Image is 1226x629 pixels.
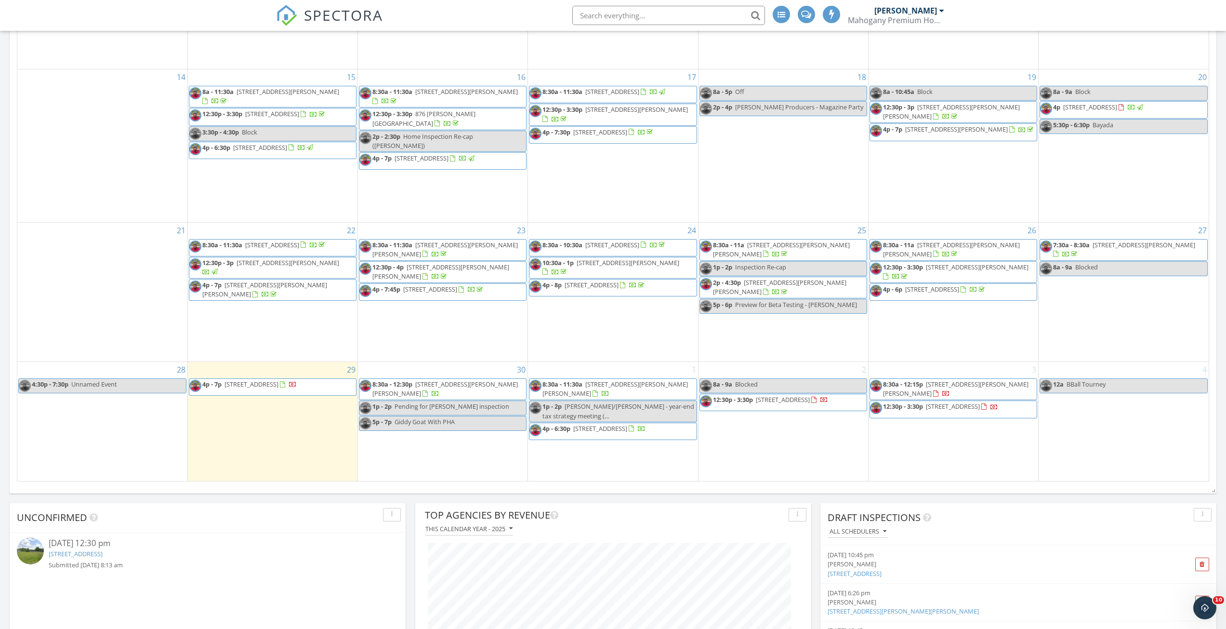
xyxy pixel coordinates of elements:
[32,380,68,388] span: 4:30p - 7:30p
[359,152,527,170] a: 4p - 7p [STREET_ADDRESS]
[529,86,697,103] a: 8:30a - 11:30a [STREET_ADDRESS]
[542,128,655,136] a: 4p - 7:30p [STREET_ADDRESS]
[700,103,712,115] img: 20221122_120445_2.jpg
[713,395,753,404] span: 12:30p - 3:30p
[542,128,570,136] span: 4p - 7:30p
[189,108,356,125] a: 12:30p - 3:30p [STREET_ADDRESS]
[883,402,923,411] span: 12:30p - 3:30p
[828,607,979,616] a: [STREET_ADDRESS][PERSON_NAME][PERSON_NAME]
[713,241,744,249] span: 8:30a - 11a
[698,69,868,222] td: Go to September 18, 2025
[1039,69,1209,222] td: Go to September 20, 2025
[700,263,712,275] img: 20221122_120445_2.jpg
[542,105,688,123] a: 12:30p - 3:30p [STREET_ADDRESS][PERSON_NAME]
[202,380,222,388] span: 4p - 7p
[1039,222,1209,362] td: Go to September 27, 2025
[883,103,1020,120] span: [STREET_ADDRESS][PERSON_NAME][PERSON_NAME]
[529,105,541,117] img: 20221122_120445_2.jpg
[1200,362,1209,377] a: Go to October 4, 2025
[189,109,201,121] img: 20221122_120445_2.jpg
[1093,241,1195,249] span: [STREET_ADDRESS][PERSON_NAME]
[1093,120,1113,129] span: Bayada
[528,222,698,362] td: Go to September 24, 2025
[372,132,400,141] span: 2p - 2:30p
[189,257,356,279] a: 12:30p - 3p [STREET_ADDRESS][PERSON_NAME]
[372,285,485,294] a: 4p - 7:45p [STREET_ADDRESS]
[372,241,518,258] a: 8:30a - 11:30a [STREET_ADDRESS][PERSON_NAME][PERSON_NAME]
[713,278,741,287] span: 2p - 4:30p
[202,281,327,298] a: 4p - 7p [STREET_ADDRESS][PERSON_NAME][PERSON_NAME]
[528,69,698,222] td: Go to September 17, 2025
[529,239,697,256] a: 8:30a - 10:30a [STREET_ADDRESS]
[585,105,688,114] span: [STREET_ADDRESS][PERSON_NAME]
[1040,103,1052,115] img: 20221122_120445_2.jpg
[883,241,1020,258] a: 8:30a - 11a [STREET_ADDRESS][PERSON_NAME][PERSON_NAME]
[883,380,1028,398] a: 8:30a - 12:15p [STREET_ADDRESS][PERSON_NAME][PERSON_NAME]
[735,300,857,309] span: Preview for Beta Testing - [PERSON_NAME]
[415,87,518,96] span: [STREET_ADDRESS][PERSON_NAME]
[868,222,1038,362] td: Go to September 26, 2025
[883,241,914,249] span: 8:30a - 11a
[359,263,371,275] img: 20221122_120445_2.jpg
[870,241,882,253] img: 20221122_120445_2.jpg
[585,241,639,249] span: [STREET_ADDRESS]
[572,6,765,25] input: Search everything...
[883,263,1028,281] a: 12:30p - 3:30p [STREET_ADDRESS][PERSON_NAME]
[187,69,357,222] td: Go to September 15, 2025
[713,241,850,258] span: [STREET_ADDRESS][PERSON_NAME][PERSON_NAME]
[529,126,697,144] a: 4p - 7:30p [STREET_ADDRESS]
[860,362,868,377] a: Go to October 2, 2025
[189,241,201,253] img: 20221122_120445_2.jpg
[372,380,518,398] span: [STREET_ADDRESS][PERSON_NAME][PERSON_NAME]
[403,285,457,294] span: [STREET_ADDRESS]
[359,285,371,297] img: 20221122_120445_2.jpg
[1053,241,1195,258] a: 7:30a - 8:30a [STREET_ADDRESS][PERSON_NAME]
[515,362,527,377] a: Go to September 30, 2025
[883,87,914,96] span: 8a - 10:45a
[175,362,187,377] a: Go to September 28, 2025
[358,222,528,362] td: Go to September 23, 2025
[542,281,646,289] a: 4p - 8p [STREET_ADDRESS]
[905,125,1008,134] span: [STREET_ADDRESS][PERSON_NAME]
[573,128,627,136] span: [STREET_ADDRESS]
[713,300,732,309] span: 5p - 6p
[189,279,356,301] a: 4p - 7p [STREET_ADDRESS][PERSON_NAME][PERSON_NAME]
[883,380,923,388] span: 8:30a - 12:15p
[202,143,315,152] a: 4p - 6:30p [STREET_ADDRESS]
[425,522,513,535] button: This calendar year - 2025
[395,154,448,162] span: [STREET_ADDRESS]
[359,239,527,261] a: 8:30a - 11:30a [STREET_ADDRESS][PERSON_NAME][PERSON_NAME]
[1026,223,1038,238] a: Go to September 26, 2025
[1053,241,1090,249] span: 7:30a - 8:30a
[699,394,867,411] a: 12:30p - 3:30p [STREET_ADDRESS]
[202,281,222,289] span: 4p - 7p
[202,281,327,298] span: [STREET_ADDRESS][PERSON_NAME][PERSON_NAME]
[372,87,412,96] span: 8:30a - 11:30a
[542,105,582,114] span: 12:30p - 3:30p
[372,417,392,426] span: 5p - 7p
[372,87,518,105] a: 8:30a - 11:30a [STREET_ADDRESS][PERSON_NAME]
[542,402,694,420] span: [PERSON_NAME]/[PERSON_NAME] - year-end tax strategy meeting (...
[713,395,828,404] a: 12:30p - 3:30p [STREET_ADDRESS]
[1040,101,1208,119] a: 4p [STREET_ADDRESS]
[19,380,31,392] img: 20221122_120445_2.jpg
[372,263,509,281] span: [STREET_ADDRESS][PERSON_NAME][PERSON_NAME]
[883,103,914,111] span: 12:30p - 3p
[542,241,667,249] a: 8:30a - 10:30a [STREET_ADDRESS]
[1053,103,1145,111] a: 4p [STREET_ADDRESS]
[372,263,509,281] a: 12:30p - 4p [STREET_ADDRESS][PERSON_NAME][PERSON_NAME]
[345,223,357,238] a: Go to September 22, 2025
[17,537,398,570] a: [DATE] 12:30 pm [STREET_ADDRESS] Submitted [DATE] 8:13 am
[202,143,230,152] span: 4p - 6:30p
[565,281,619,289] span: [STREET_ADDRESS]
[573,424,627,433] span: [STREET_ADDRESS]
[359,283,527,301] a: 4p - 7:45p [STREET_ADDRESS]
[175,223,187,238] a: Go to September 21, 2025
[870,125,882,137] img: 20221122_120445_2.jpg
[577,258,679,267] span: [STREET_ADDRESS][PERSON_NAME]
[49,561,367,570] div: Submitted [DATE] 8:13 am
[276,13,383,33] a: SPECTORA
[187,222,357,362] td: Go to September 22, 2025
[1053,380,1064,388] span: 12a
[345,362,357,377] a: Go to September 29, 2025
